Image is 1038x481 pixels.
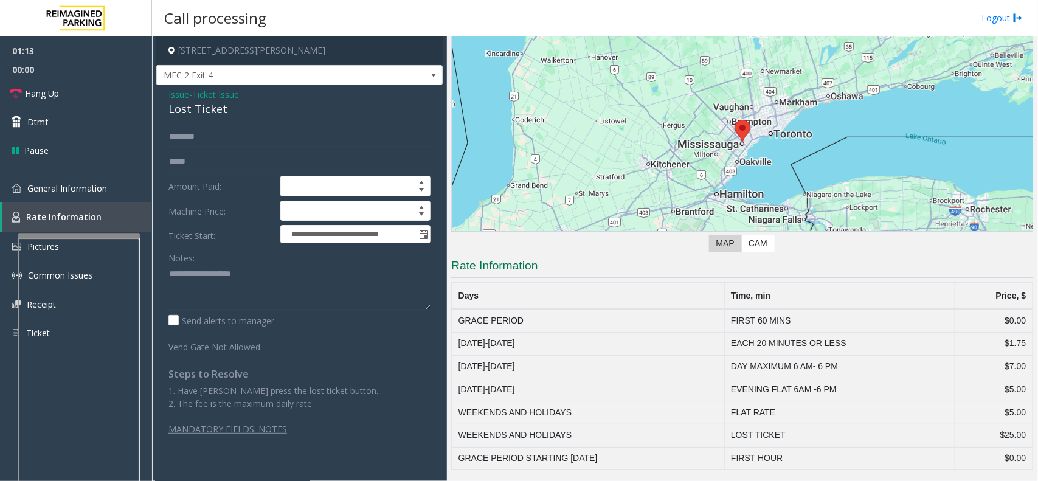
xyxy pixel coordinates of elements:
[452,332,724,355] td: [DATE]-[DATE]
[452,309,724,332] td: GRACE PERIOD
[981,12,1023,24] a: Logout
[1013,12,1023,24] img: logout
[156,36,443,65] h4: [STREET_ADDRESS][PERSON_NAME]
[955,283,1033,310] th: Price, $
[452,378,724,401] td: [DATE]-[DATE]
[452,355,724,378] td: [DATE]-[DATE]
[413,201,430,211] span: Increase value
[168,423,287,435] u: MANDATORY FIELDS: NOTES
[192,88,239,101] span: Ticket Issue
[955,309,1033,332] td: $0.00
[724,332,955,355] td: EACH 20 MINUTES OR LESS
[724,309,955,332] td: FIRST 60 MINS
[413,186,430,196] span: Decrease value
[168,88,189,101] span: Issue
[724,424,955,447] td: LOST TICKET
[955,332,1033,355] td: $1.75
[12,243,21,251] img: 'icon'
[452,447,724,470] td: GRACE PERIOD STARTING [DATE]
[27,116,48,128] span: Dtmf
[168,314,274,327] label: Send alerts to manager
[157,66,385,85] span: MEC 2 Exit 4
[955,355,1033,378] td: $7.00
[165,225,277,243] label: Ticket Start:
[168,101,431,117] div: Lost Ticket
[12,212,20,223] img: 'icon'
[955,424,1033,447] td: $25.00
[955,401,1033,424] td: $5.00
[724,447,955,470] td: FIRST HOUR
[168,247,195,265] label: Notes:
[735,120,750,142] div: 1 Robert Speck Parkway, Mississauga, ON
[165,201,277,221] label: Machine Price:
[451,258,1033,278] h3: Rate Information
[413,211,430,221] span: Decrease value
[724,355,955,378] td: DAY MAXIMUM 6 AM- 6 PM
[413,176,430,186] span: Increase value
[165,176,277,196] label: Amount Paid:
[724,378,955,401] td: EVENING FLAT 6AM -6 PM
[955,378,1033,401] td: $5.00
[12,300,21,308] img: 'icon'
[25,87,59,100] span: Hang Up
[26,211,102,223] span: Rate Information
[189,89,239,100] span: -
[724,401,955,424] td: FLAT RATE
[12,271,22,280] img: 'icon'
[24,144,49,157] span: Pause
[12,184,21,193] img: 'icon'
[452,424,724,447] td: WEEKENDS AND HOLIDAYS
[27,182,107,194] span: General Information
[158,3,272,33] h3: Call processing
[452,401,724,424] td: WEEKENDS AND HOLIDAYS
[2,202,152,232] a: Rate Information
[709,235,742,252] label: Map
[955,447,1033,470] td: $0.00
[168,369,431,380] h4: Steps to Resolve
[417,226,430,243] span: Toggle popup
[168,384,431,410] p: 1. Have [PERSON_NAME] press the lost ticket button. 2. The fee is the maximum daily rate.
[12,328,20,339] img: 'icon'
[724,283,955,310] th: Time, min
[741,235,775,252] label: CAM
[165,336,277,353] label: Vend Gate Not Allowed
[452,283,724,310] th: Days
